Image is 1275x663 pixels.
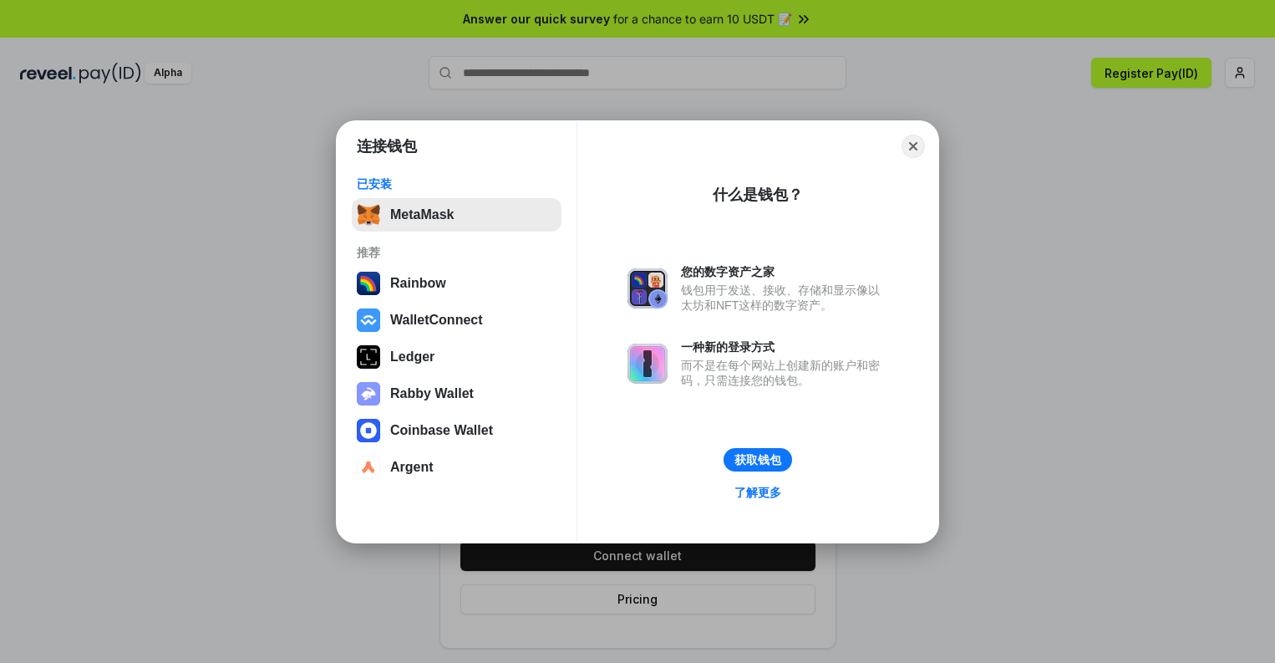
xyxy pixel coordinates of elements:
button: 获取钱包 [724,448,792,472]
img: svg+xml,%3Csvg%20fill%3D%22none%22%20height%3D%2233%22%20viewBox%3D%220%200%2035%2033%22%20width%... [357,203,380,227]
button: MetaMask [352,198,561,232]
img: svg+xml,%3Csvg%20xmlns%3D%22http%3A%2F%2Fwww.w3.org%2F2000%2Fsvg%22%20width%3D%2228%22%20height%3... [357,345,380,369]
img: svg+xml,%3Csvg%20width%3D%22120%22%20height%3D%22120%22%20viewBox%3D%220%200%20120%20120%22%20fil... [357,272,380,295]
img: svg+xml,%3Csvg%20width%3D%2228%22%20height%3D%2228%22%20viewBox%3D%220%200%2028%2028%22%20fill%3D... [357,419,380,442]
div: 一种新的登录方式 [681,339,888,354]
div: WalletConnect [390,313,483,328]
img: svg+xml,%3Csvg%20width%3D%2228%22%20height%3D%2228%22%20viewBox%3D%220%200%2028%2028%22%20fill%3D... [357,309,380,332]
button: Ledger [352,340,561,374]
button: WalletConnect [352,303,561,337]
div: 而不是在每个网站上创建新的账户和密码，只需连接您的钱包。 [681,358,888,388]
div: 推荐 [357,245,556,260]
div: Coinbase Wallet [390,423,493,438]
div: 您的数字资产之家 [681,264,888,279]
div: Rainbow [390,276,446,291]
button: Close [902,135,925,158]
a: 了解更多 [724,482,791,503]
img: svg+xml,%3Csvg%20xmlns%3D%22http%3A%2F%2Fwww.w3.org%2F2000%2Fsvg%22%20fill%3D%22none%22%20viewBox... [357,382,380,405]
button: Argent [352,451,561,484]
img: svg+xml,%3Csvg%20xmlns%3D%22http%3A%2F%2Fwww.w3.org%2F2000%2Fsvg%22%20fill%3D%22none%22%20viewBox... [627,344,668,384]
div: MetaMask [390,207,454,222]
h1: 连接钱包 [357,136,417,156]
button: Rainbow [352,267,561,300]
img: svg+xml,%3Csvg%20width%3D%2228%22%20height%3D%2228%22%20viewBox%3D%220%200%2028%2028%22%20fill%3D... [357,456,380,479]
div: 钱包用于发送、接收、存储和显示像以太坊和NFT这样的数字资产。 [681,283,888,313]
div: Ledger [390,349,434,365]
button: Coinbase Wallet [352,414,561,447]
div: 了解更多 [734,485,781,500]
div: Argent [390,460,434,475]
button: Rabby Wallet [352,377,561,411]
div: 已安装 [357,176,556,191]
div: 获取钱包 [734,452,781,467]
div: Rabby Wallet [390,386,474,401]
div: 什么是钱包？ [713,185,803,205]
img: svg+xml,%3Csvg%20xmlns%3D%22http%3A%2F%2Fwww.w3.org%2F2000%2Fsvg%22%20fill%3D%22none%22%20viewBox... [627,268,668,309]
